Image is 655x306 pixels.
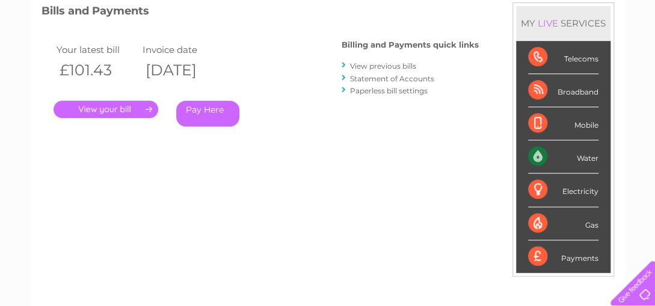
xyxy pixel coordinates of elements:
[528,140,598,173] div: Water
[140,58,226,83] th: [DATE]
[44,7,612,58] div: Clear Business is a trading name of Verastar Limited (registered in [GEOGRAPHIC_DATA] No. 3667643...
[176,101,239,126] a: Pay Here
[428,6,511,21] a: 0333 014 3131
[140,42,226,58] td: Invoice date
[350,74,434,83] a: Statement of Accounts
[528,74,598,107] div: Broadband
[443,51,466,60] a: Water
[575,51,604,60] a: Contact
[528,207,598,240] div: Gas
[528,173,598,207] div: Electricity
[473,51,500,60] a: Energy
[54,101,158,118] a: .
[528,41,598,74] div: Telecoms
[54,42,140,58] td: Your latest bill
[350,86,428,95] a: Paperless bill settings
[528,240,598,273] div: Payments
[350,61,416,70] a: View previous bills
[342,40,479,49] h4: Billing and Payments quick links
[615,51,644,60] a: Log out
[550,51,568,60] a: Blog
[54,58,140,83] th: £101.43
[507,51,543,60] a: Telecoms
[23,31,84,68] img: logo.png
[535,17,561,29] div: LIVE
[516,6,610,40] div: MY SERVICES
[528,107,598,140] div: Mobile
[42,2,479,23] h3: Bills and Payments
